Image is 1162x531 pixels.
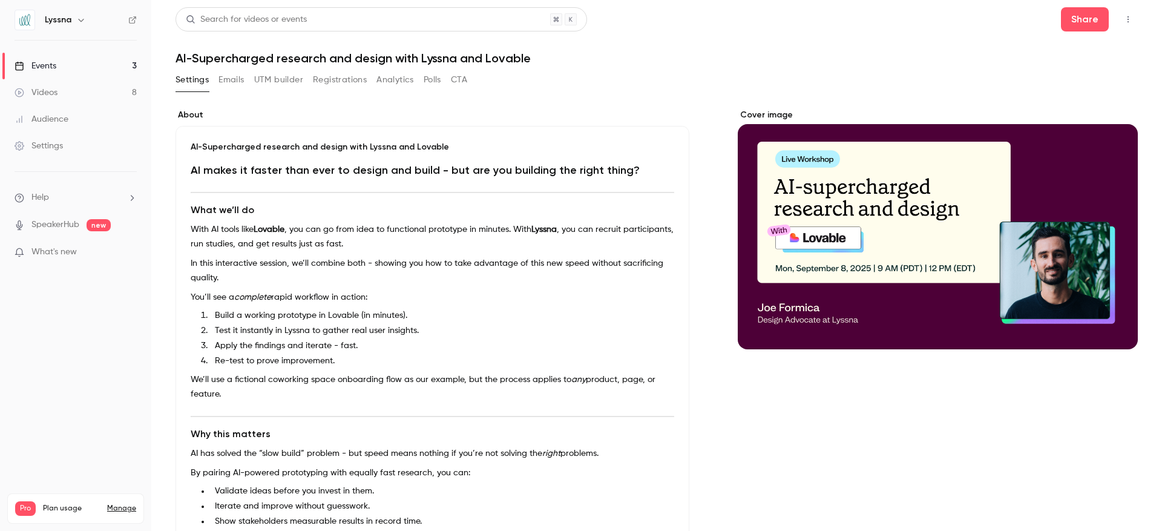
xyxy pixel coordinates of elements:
[15,87,57,99] div: Videos
[191,372,674,401] p: We’ll use a fictional coworking space onboarding flow as our example, but the process applies to ...
[31,191,49,204] span: Help
[210,340,674,352] li: Apply the findings and iterate - fast.
[191,466,674,480] p: By pairing AI-powered prototyping with equally fast research, you can:
[531,225,557,234] strong: Lyssna
[87,219,111,231] span: new
[191,290,674,305] p: You’ll see a rapid workflow in action:
[451,70,467,90] button: CTA
[210,485,674,498] li: Validate ideas before you invest in them.
[15,140,63,152] div: Settings
[738,109,1138,121] label: Cover image
[1061,7,1109,31] button: Share
[31,219,79,231] a: SpeakerHub
[191,204,254,216] strong: What we’ll do
[210,355,674,368] li: Re-test to prove improvement.
[210,325,674,337] li: Test it instantly in Lyssna to gather real user insights.
[542,449,560,458] em: right
[186,13,307,26] div: Search for videos or events
[738,109,1138,349] section: Cover image
[254,70,303,90] button: UTM builder
[210,515,674,528] li: Show stakeholders measurable results in record time.
[234,293,271,302] em: complete
[191,256,674,285] p: In this interactive session, we’ll combine both - showing you how to take advantage of this new s...
[313,70,367,90] button: Registrations
[15,60,56,72] div: Events
[176,51,1138,65] h1: AI-Supercharged research and design with Lyssna and Lovable
[176,70,209,90] button: Settings
[15,191,137,204] li: help-dropdown-opener
[424,70,441,90] button: Polls
[45,14,71,26] h6: Lyssna
[218,70,244,90] button: Emails
[43,504,100,513] span: Plan usage
[191,446,674,461] p: AI has solved the “slow build” problem - but speed means nothing if you’re not solving the problems.
[191,222,674,251] p: With AI tools like , you can go from idea to functional prototype in minutes. With , you can recr...
[191,141,674,153] p: AI-Supercharged research and design with Lyssna and Lovable
[15,10,34,30] img: Lyssna
[176,109,689,121] label: About
[210,500,674,513] li: Iterate and improve without guesswork.
[107,504,136,513] a: Manage
[210,309,674,322] li: Build a working prototype in Lovable (in minutes).
[376,70,414,90] button: Analytics
[254,225,284,234] strong: Lovable
[31,246,77,259] span: What's new
[191,163,674,177] h1: AI makes it faster than ever to design and build - but are you building the right thing?
[571,375,586,384] em: any
[15,113,68,125] div: Audience
[191,428,271,440] strong: Why this matters
[122,247,137,258] iframe: Noticeable Trigger
[15,501,36,516] span: Pro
